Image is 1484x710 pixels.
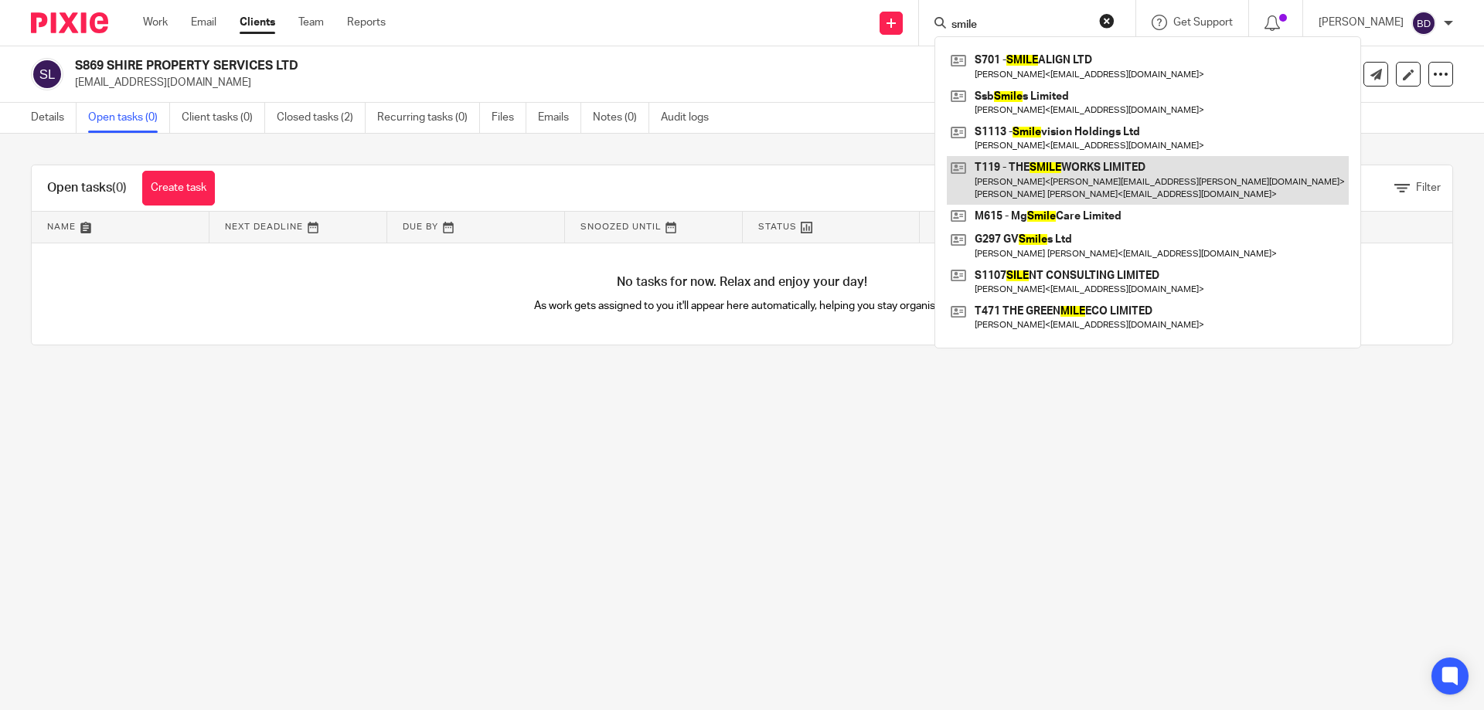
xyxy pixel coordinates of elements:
p: [EMAIL_ADDRESS][DOMAIN_NAME] [75,75,1243,90]
span: Filter [1416,182,1441,193]
h2: S869 SHIRE PROPERTY SERVICES LTD [75,58,1009,74]
img: Pixie [31,12,108,33]
h4: No tasks for now. Relax and enjoy your day! [32,274,1452,290]
a: Team [298,15,324,30]
a: Client tasks (0) [182,103,265,133]
p: [PERSON_NAME] [1319,15,1404,30]
img: svg%3E [1411,11,1436,36]
a: Files [492,103,526,133]
a: Open tasks (0) [88,103,170,133]
input: Search [950,19,1089,32]
h1: Open tasks [47,180,127,196]
span: (0) [112,182,127,194]
a: Clients [240,15,275,30]
a: Emails [538,103,581,133]
span: Get Support [1173,17,1233,28]
a: Notes (0) [593,103,649,133]
a: Audit logs [661,103,720,133]
a: Reports [347,15,386,30]
a: Details [31,103,77,133]
img: svg%3E [31,58,63,90]
a: Email [191,15,216,30]
span: Status [758,223,797,231]
button: Clear [1099,13,1115,29]
a: Work [143,15,168,30]
a: Closed tasks (2) [277,103,366,133]
a: Recurring tasks (0) [377,103,480,133]
a: Create task [142,171,215,206]
span: Snoozed Until [580,223,662,231]
p: As work gets assigned to you it'll appear here automatically, helping you stay organised. [387,298,1098,314]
